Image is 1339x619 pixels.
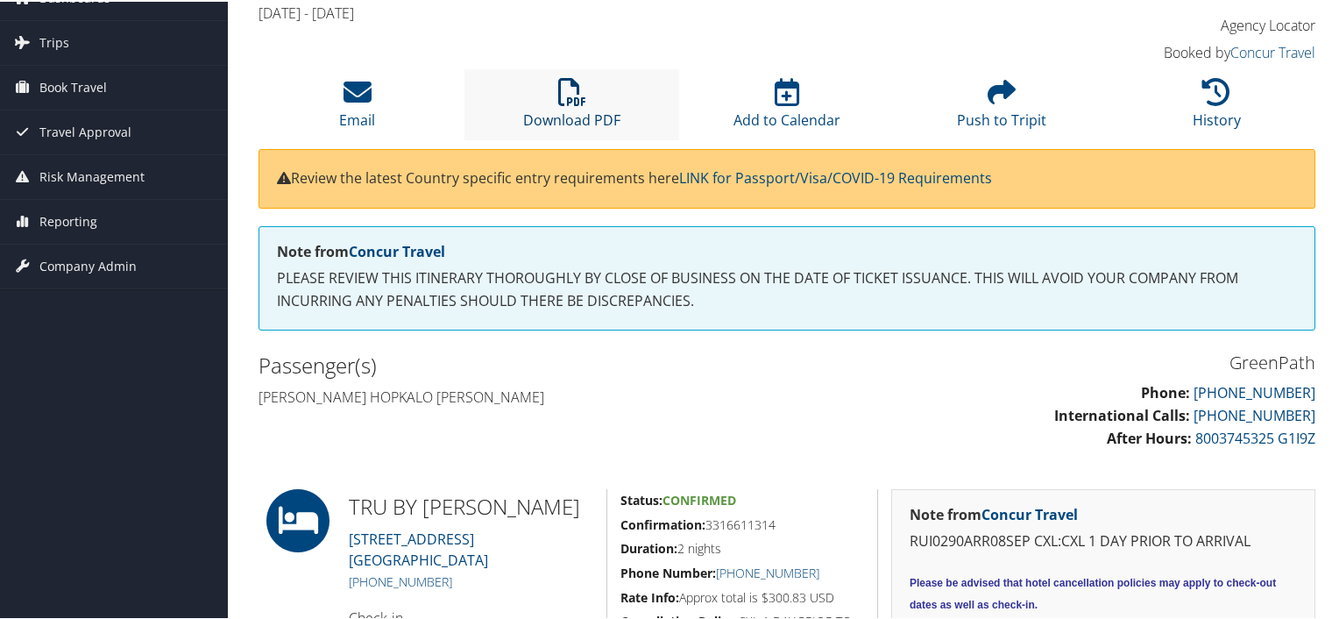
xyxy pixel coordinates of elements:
[277,240,445,260] strong: Note from
[620,563,716,580] strong: Phone Number:
[910,529,1297,551] p: RUI0290ARR08SEP CXL:CXL 1 DAY PRIOR TO ARRIVAL
[716,563,819,580] a: [PHONE_NUMBER]
[1193,86,1241,128] a: History
[620,587,864,605] h5: Approx total is $300.83 USD
[39,243,137,287] span: Company Admin
[957,86,1046,128] a: Push to Tripit
[259,2,1045,21] h4: [DATE] - [DATE]
[39,109,131,153] span: Travel Approval
[339,86,375,128] a: Email
[679,167,992,186] a: LINK for Passport/Visa/COVID-19 Requirements
[620,515,864,532] h5: 3316611314
[1071,14,1315,33] h4: Agency Locator
[1054,404,1190,423] strong: International Calls:
[39,198,97,242] span: Reporting
[981,503,1078,523] a: Concur Travel
[662,490,736,507] span: Confirmed
[1230,41,1315,60] a: Concur Travel
[39,153,145,197] span: Risk Management
[620,490,662,507] strong: Status:
[800,349,1315,374] h3: GreenPath
[349,240,445,260] a: Concur Travel
[349,528,488,568] a: [STREET_ADDRESS][GEOGRAPHIC_DATA]
[620,587,679,604] strong: Rate Info:
[910,503,1078,523] strong: Note from
[39,64,107,108] span: Book Travel
[349,572,452,588] a: [PHONE_NUMBER]
[1141,381,1190,401] strong: Phone:
[620,538,864,556] h5: 2 nights
[277,266,1297,310] p: PLEASE REVIEW THIS ITINERARY THOROUGHLY BY CLOSE OF BUSINESS ON THE DATE OF TICKET ISSUANCE. THIS...
[523,86,620,128] a: Download PDF
[1194,404,1315,423] a: [PHONE_NUMBER]
[1194,381,1315,401] a: [PHONE_NUMBER]
[1107,427,1192,446] strong: After Hours:
[1195,427,1315,446] a: 8003745325 G1I9Z
[277,166,1297,189] p: Review the latest Country specific entry requirements here
[349,490,593,520] h2: TRU BY [PERSON_NAME]
[39,19,69,63] span: Trips
[620,515,705,531] strong: Confirmation:
[1071,41,1315,60] h4: Booked by
[910,575,1276,610] span: Please be advised that hotel cancellation policies may apply to check-out dates as well as check-in.
[259,386,774,405] h4: [PERSON_NAME] hopkalo [PERSON_NAME]
[620,538,677,555] strong: Duration:
[259,349,774,379] h2: Passenger(s)
[733,86,840,128] a: Add to Calendar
